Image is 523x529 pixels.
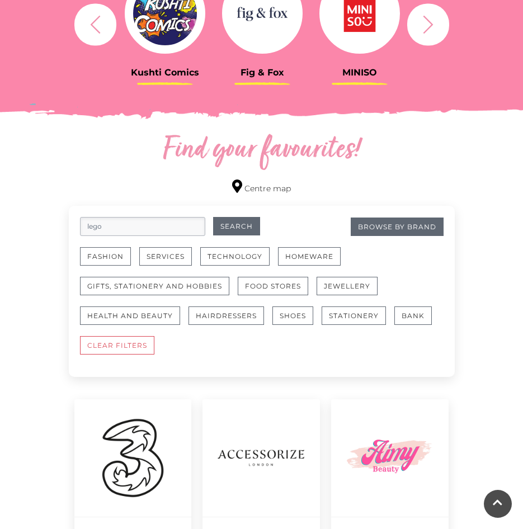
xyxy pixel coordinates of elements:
[80,277,229,295] button: Gifts, Stationery and Hobbies
[322,306,386,325] button: Stationery
[213,217,260,235] button: Search
[200,247,278,277] a: Technology
[319,67,400,78] h3: MINISO
[317,277,386,306] a: Jewellery
[394,306,432,325] button: Bank
[80,277,238,306] a: Gifts, Stationery and Hobbies
[322,306,394,336] a: Stationery
[272,306,322,336] a: Shoes
[80,306,180,325] button: Health and Beauty
[69,133,455,168] h2: Find your favourites!
[189,306,264,325] button: Hairdressers
[80,217,205,236] input: Search for retailers
[317,277,378,295] button: Jewellery
[238,277,317,306] a: Food Stores
[139,247,192,266] button: Services
[189,306,272,336] a: Hairdressers
[139,247,200,277] a: Services
[125,67,205,78] h3: Kushti Comics
[80,247,139,277] a: Fashion
[351,218,444,236] a: Browse By Brand
[80,336,163,366] a: CLEAR FILTERS
[80,306,189,336] a: Health and Beauty
[232,180,291,195] a: Centre map
[278,247,349,277] a: Homeware
[80,247,131,266] button: Fashion
[278,247,341,266] button: Homeware
[200,247,270,266] button: Technology
[80,336,154,355] button: CLEAR FILTERS
[238,277,308,295] button: Food Stores
[394,306,440,336] a: Bank
[272,306,313,325] button: Shoes
[222,67,303,78] h3: Fig & Fox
